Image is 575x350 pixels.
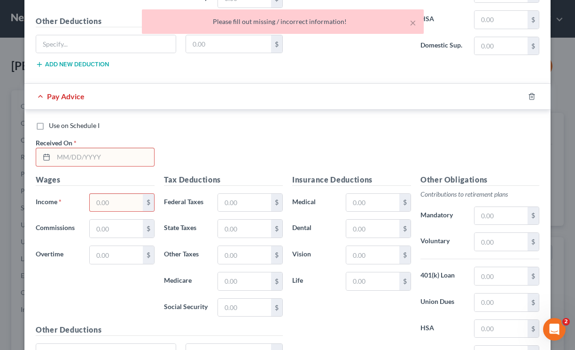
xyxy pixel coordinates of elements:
div: $ [528,233,539,251]
label: Life [287,272,341,291]
div: $ [271,272,282,290]
input: 0.00 [474,267,528,285]
label: Union Dues [416,293,469,312]
div: $ [399,194,411,212]
input: 0.00 [474,320,528,338]
input: 0.00 [346,194,399,212]
label: State Taxes [159,219,213,238]
input: 0.00 [346,246,399,264]
input: Specify... [36,35,176,53]
div: $ [271,220,282,238]
span: Pay Advice [47,92,85,101]
h5: Insurance Deductions [292,174,411,186]
label: Medical [287,193,341,212]
label: Commissions [31,219,85,238]
h5: Tax Deductions [164,174,283,186]
div: $ [528,37,539,55]
div: $ [399,246,411,264]
div: Please fill out missing / incorrect information! [149,17,416,26]
input: MM/DD/YYYY [54,148,154,166]
button: × [410,17,416,28]
div: $ [271,35,282,53]
div: $ [143,246,154,264]
span: Income [36,198,57,206]
h5: Other Obligations [420,174,539,186]
iframe: Intercom live chat [543,318,566,341]
span: Received On [36,139,72,147]
span: Use on Schedule I [49,121,100,129]
label: Federal Taxes [159,193,213,212]
div: $ [271,194,282,212]
span: 2 [562,318,570,326]
input: 0.00 [346,220,399,238]
div: $ [528,320,539,338]
label: Overtime [31,246,85,264]
label: Domestic Sup. [416,37,469,56]
input: 0.00 [90,246,143,264]
input: 0.00 [218,194,271,212]
input: 0.00 [90,220,143,238]
input: 0.00 [218,220,271,238]
button: Add new deduction [36,61,109,68]
input: 0.00 [218,246,271,264]
label: Other Taxes [159,246,213,264]
input: 0.00 [346,272,399,290]
div: $ [399,220,411,238]
input: 0.00 [218,272,271,290]
h5: Wages [36,174,155,186]
div: $ [528,207,539,225]
label: Social Security [159,298,213,317]
label: Mandatory [416,207,469,225]
input: 0.00 [474,37,528,55]
input: 0.00 [218,299,271,317]
label: Medicare [159,272,213,291]
input: 0.00 [90,194,143,212]
div: $ [528,267,539,285]
div: $ [528,294,539,311]
div: $ [143,194,154,212]
label: HSA [416,319,469,338]
input: 0.00 [474,233,528,251]
div: $ [143,220,154,238]
div: $ [271,246,282,264]
label: Dental [287,219,341,238]
label: 401(k) Loan [416,267,469,286]
div: $ [399,272,411,290]
input: 0.00 [186,35,272,53]
label: Voluntary [416,232,469,251]
h5: Other Deductions [36,324,283,336]
input: 0.00 [474,294,528,311]
input: 0.00 [474,207,528,225]
div: $ [271,299,282,317]
label: Vision [287,246,341,264]
p: Contributions to retirement plans [420,190,539,199]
